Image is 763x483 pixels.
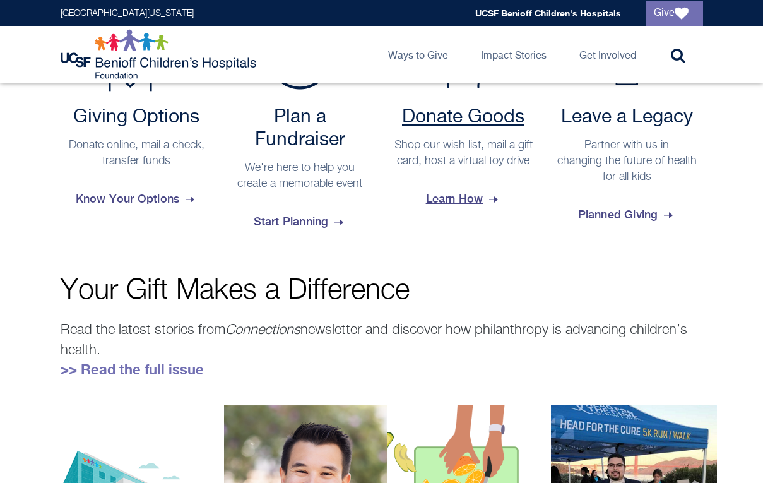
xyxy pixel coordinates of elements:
h2: Donate Goods [394,106,533,129]
a: Payment Options Giving Options Donate online, mail a check, transfer funds Know Your Options [61,24,213,216]
a: Impact Stories [471,26,557,83]
a: Ways to Give [378,26,458,83]
a: UCSF Benioff Children's Hospitals [475,8,621,18]
p: We're here to help you create a memorable event [230,160,370,192]
a: >> Read the full issue [61,361,204,378]
h2: Plan a Fundraiser [230,106,370,152]
p: Shop our wish list, mail a gift card, host a virtual toy drive [394,138,533,169]
span: Start Planning [254,205,346,239]
p: Read the latest stories from newsletter and discover how philanthropy is advancing children’s hea... [61,321,703,380]
a: Give [646,1,703,26]
a: Get Involved [569,26,646,83]
span: Learn How [426,182,501,216]
em: Connections [225,323,300,337]
p: Your Gift Makes a Difference [61,277,703,305]
a: Plan a Fundraiser Plan a Fundraiser We're here to help you create a memorable event Start Planning [224,24,376,239]
span: Know Your Options [76,182,197,216]
a: Leave a Legacy Partner with us in changing the future of health for all kids Planned Giving [551,24,703,232]
p: Partner with us in changing the future of health for all kids [557,138,697,185]
h2: Leave a Legacy [557,106,697,129]
span: Planned Giving [578,198,676,232]
h2: Giving Options [67,106,206,129]
img: Logo for UCSF Benioff Children's Hospitals Foundation [61,29,259,80]
p: Donate online, mail a check, transfer funds [67,138,206,169]
a: Donate Goods Donate Goods Shop our wish list, mail a gift card, host a virtual toy drive Learn How [387,24,540,216]
a: [GEOGRAPHIC_DATA][US_STATE] [61,9,194,18]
